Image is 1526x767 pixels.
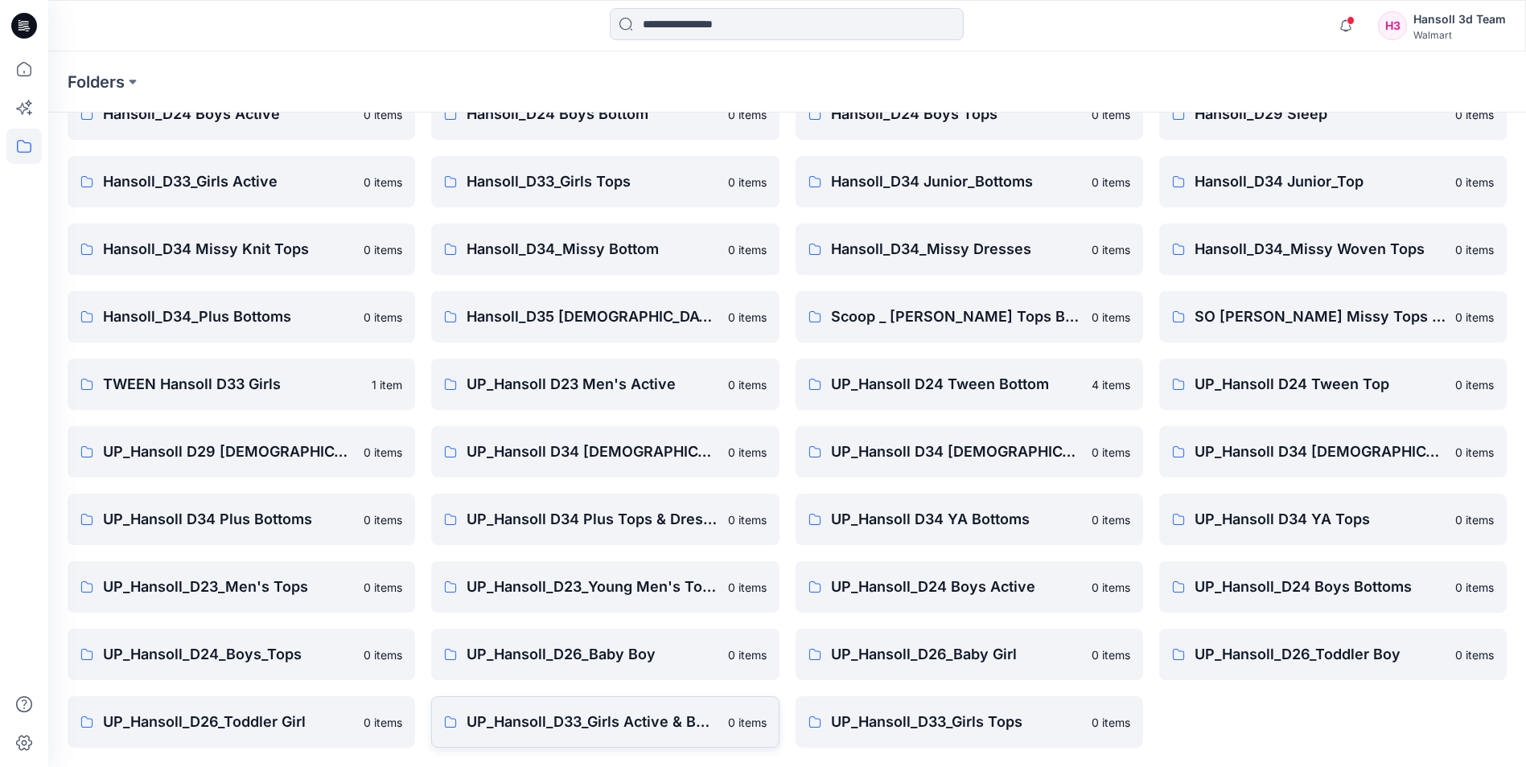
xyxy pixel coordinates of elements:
[1455,174,1494,191] p: 0 items
[1159,494,1507,545] a: UP_Hansoll D34 YA Tops0 items
[103,508,354,531] p: UP_Hansoll D34 Plus Bottoms
[364,106,402,123] p: 0 items
[1092,444,1130,461] p: 0 items
[728,444,767,461] p: 0 items
[467,711,718,733] p: UP_Hansoll_D33_Girls Active & Bottoms
[364,174,402,191] p: 0 items
[1159,156,1507,207] a: Hansoll_D34 Junior_Top0 items
[364,444,402,461] p: 0 items
[728,579,767,596] p: 0 items
[364,511,402,528] p: 0 items
[1455,444,1494,461] p: 0 items
[467,643,718,666] p: UP_Hansoll_D26_Baby Boy
[831,576,1082,598] p: UP_Hansoll_D24 Boys Active
[1455,106,1494,123] p: 0 items
[1092,241,1130,258] p: 0 items
[431,696,779,748] a: UP_Hansoll_D33_Girls Active & Bottoms0 items
[1413,29,1506,41] div: Walmart
[1159,561,1507,613] a: UP_Hansoll_D24 Boys Bottoms0 items
[364,714,402,731] p: 0 items
[68,494,415,545] a: UP_Hansoll D34 Plus Bottoms0 items
[796,696,1143,748] a: UP_Hansoll_D33_Girls Tops0 items
[364,579,402,596] p: 0 items
[431,359,779,410] a: UP_Hansoll D23 Men's Active0 items
[103,576,354,598] p: UP_Hansoll_D23_Men's Tops
[431,494,779,545] a: UP_Hansoll D34 Plus Tops & Dresses0 items
[68,629,415,680] a: UP_Hansoll_D24_Boys_Tops0 items
[728,106,767,123] p: 0 items
[796,156,1143,207] a: Hansoll_D34 Junior_Bottoms0 items
[796,359,1143,410] a: UP_Hansoll D24 Tween Bottom4 items
[1195,306,1446,328] p: SO [PERSON_NAME] Missy Tops Bottoms Dresses
[831,373,1082,396] p: UP_Hansoll D24 Tween Bottom
[1159,291,1507,342] a: SO [PERSON_NAME] Missy Tops Bottoms Dresses0 items
[467,103,718,125] p: Hansoll_D24 Boys Bottom
[467,238,718,260] p: Hansoll_D34_Missy Bottom
[431,156,779,207] a: Hansoll_D33_Girls Tops0 items
[68,71,125,93] a: Folders
[103,711,354,733] p: UP_Hansoll_D26_Toddler Girl
[1455,646,1494,663] p: 0 items
[1092,579,1130,596] p: 0 items
[364,241,402,258] p: 0 items
[796,224,1143,275] a: Hansoll_D34_Missy Dresses0 items
[68,561,415,613] a: UP_Hansoll_D23_Men's Tops0 items
[831,508,1082,531] p: UP_Hansoll D34 YA Bottoms
[831,306,1082,328] p: Scoop _ [PERSON_NAME] Tops Bottoms Dresses
[831,170,1082,193] p: Hansoll_D34 Junior_Bottoms
[372,376,402,393] p: 1 item
[103,373,362,396] p: TWEEN Hansoll D33 Girls
[796,291,1143,342] a: Scoop _ [PERSON_NAME] Tops Bottoms Dresses0 items
[431,629,779,680] a: UP_Hansoll_D26_Baby Boy0 items
[1195,373,1446,396] p: UP_Hansoll D24 Tween Top
[1413,10,1506,29] div: Hansoll 3d Team
[103,170,354,193] p: Hansoll_D33_Girls Active
[728,646,767,663] p: 0 items
[364,309,402,326] p: 0 items
[68,426,415,478] a: UP_Hansoll D29 [DEMOGRAPHIC_DATA] Sleep0 items
[728,714,767,731] p: 0 items
[431,88,779,140] a: Hansoll_D24 Boys Bottom0 items
[364,646,402,663] p: 0 items
[1195,576,1446,598] p: UP_Hansoll_D24 Boys Bottoms
[796,426,1143,478] a: UP_Hansoll D34 [DEMOGRAPHIC_DATA] Dresses0 items
[831,643,1082,666] p: UP_Hansoll_D26_Baby Girl
[1378,11,1407,40] div: H3
[467,576,718,598] p: UP_Hansoll_D23_Young Men's Tops
[68,156,415,207] a: Hansoll_D33_Girls Active0 items
[1455,309,1494,326] p: 0 items
[103,441,354,463] p: UP_Hansoll D29 [DEMOGRAPHIC_DATA] Sleep
[796,494,1143,545] a: UP_Hansoll D34 YA Bottoms0 items
[1159,426,1507,478] a: UP_Hansoll D34 [DEMOGRAPHIC_DATA] Knit Tops0 items
[831,103,1082,125] p: Hansoll_D24 Boys Tops
[467,170,718,193] p: Hansoll_D33_Girls Tops
[103,306,354,328] p: Hansoll_D34_Plus Bottoms
[431,224,779,275] a: Hansoll_D34_Missy Bottom0 items
[728,376,767,393] p: 0 items
[1195,103,1446,125] p: Hansoll_D29 Sleep
[1195,238,1446,260] p: Hansoll_D34_Missy Woven Tops
[831,238,1082,260] p: Hansoll_D34_Missy Dresses
[1455,511,1494,528] p: 0 items
[68,359,415,410] a: TWEEN Hansoll D33 Girls1 item
[1195,441,1446,463] p: UP_Hansoll D34 [DEMOGRAPHIC_DATA] Knit Tops
[467,508,718,531] p: UP_Hansoll D34 Plus Tops & Dresses
[1092,714,1130,731] p: 0 items
[1195,643,1446,666] p: UP_Hansoll_D26_Toddler Boy
[796,629,1143,680] a: UP_Hansoll_D26_Baby Girl0 items
[467,373,718,396] p: UP_Hansoll D23 Men's Active
[728,309,767,326] p: 0 items
[728,174,767,191] p: 0 items
[1092,309,1130,326] p: 0 items
[103,103,354,125] p: Hansoll_D24 Boys Active
[1159,359,1507,410] a: UP_Hansoll D24 Tween Top0 items
[431,561,779,613] a: UP_Hansoll_D23_Young Men's Tops0 items
[103,238,354,260] p: Hansoll_D34 Missy Knit Tops
[431,426,779,478] a: UP_Hansoll D34 [DEMOGRAPHIC_DATA] Bottoms0 items
[1159,224,1507,275] a: Hansoll_D34_Missy Woven Tops0 items
[1092,376,1130,393] p: 4 items
[1455,376,1494,393] p: 0 items
[1159,88,1507,140] a: Hansoll_D29 Sleep0 items
[1092,646,1130,663] p: 0 items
